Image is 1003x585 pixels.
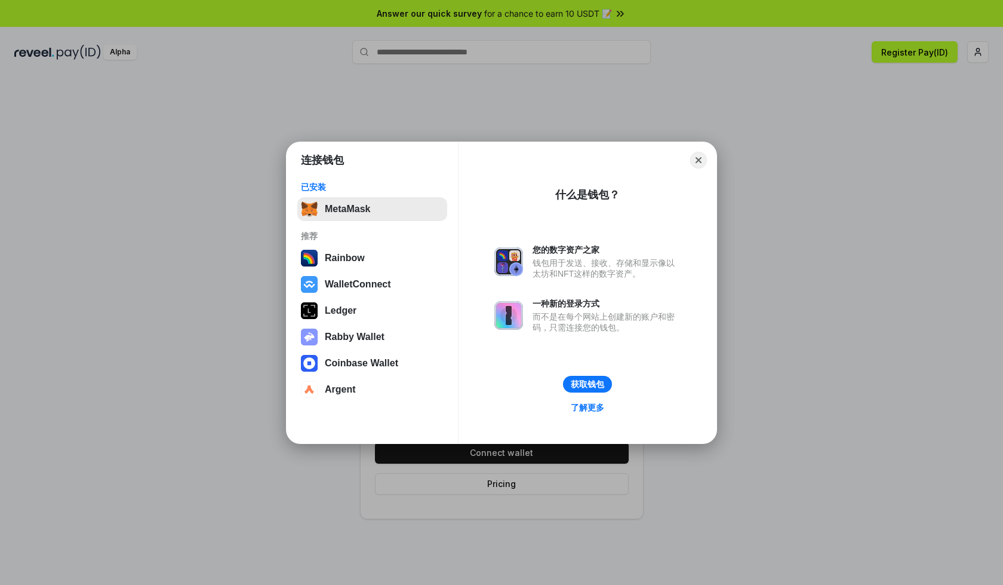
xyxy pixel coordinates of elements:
[301,231,444,241] div: 推荐
[301,329,318,345] img: svg+xml,%3Csvg%20xmlns%3D%22http%3A%2F%2Fwww.w3.org%2F2000%2Fsvg%22%20fill%3D%22none%22%20viewBox...
[325,358,398,369] div: Coinbase Wallet
[297,351,447,375] button: Coinbase Wallet
[297,325,447,349] button: Rabby Wallet
[325,204,370,215] div: MetaMask
[297,378,447,402] button: Argent
[301,201,318,218] img: svg+xml,%3Csvg%20fill%3D%22none%22%20height%3D%2233%22%20viewBox%3D%220%200%2035%2033%22%20width%...
[297,246,447,270] button: Rainbow
[533,298,681,309] div: 一种新的登录方式
[564,400,611,415] a: 了解更多
[494,301,523,330] img: svg+xml,%3Csvg%20xmlns%3D%22http%3A%2F%2Fwww.w3.org%2F2000%2Fsvg%22%20fill%3D%22none%22%20viewBox...
[690,152,707,169] button: Close
[555,188,620,202] div: 什么是钱包？
[325,332,384,342] div: Rabby Wallet
[301,153,344,167] h1: 连接钱包
[571,402,604,413] div: 了解更多
[533,258,681,279] div: 钱包用于发送、接收、存储和显示像以太坊和NFT这样的数字资产。
[494,247,523,276] img: svg+xml,%3Csvg%20xmlns%3D%22http%3A%2F%2Fwww.w3.org%2F2000%2Fsvg%22%20fill%3D%22none%22%20viewBox...
[571,379,604,390] div: 获取钱包
[297,272,447,296] button: WalletConnect
[301,182,444,192] div: 已安装
[325,384,356,395] div: Argent
[301,381,318,398] img: svg+xml,%3Csvg%20width%3D%2228%22%20height%3D%2228%22%20viewBox%3D%220%200%2028%2028%22%20fill%3D...
[301,302,318,319] img: svg+xml,%3Csvg%20xmlns%3D%22http%3A%2F%2Fwww.w3.org%2F2000%2Fsvg%22%20width%3D%2228%22%20height%3...
[301,250,318,267] img: svg+xml,%3Csvg%20width%3D%22120%22%20height%3D%22120%22%20viewBox%3D%220%200%20120%20120%22%20fil...
[563,376,612,393] button: 获取钱包
[301,276,318,293] img: svg+xml,%3Csvg%20width%3D%2228%22%20height%3D%2228%22%20viewBox%3D%220%200%2028%2028%22%20fill%3D...
[325,279,391,290] div: WalletConnect
[533,311,681,333] div: 而不是在每个网站上创建新的账户和密码，只需连接您的钱包。
[297,197,447,221] button: MetaMask
[301,355,318,372] img: svg+xml,%3Csvg%20width%3D%2228%22%20height%3D%2228%22%20viewBox%3D%220%200%2028%2028%22%20fill%3D...
[297,299,447,323] button: Ledger
[325,305,356,316] div: Ledger
[325,253,365,264] div: Rainbow
[533,244,681,255] div: 您的数字资产之家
